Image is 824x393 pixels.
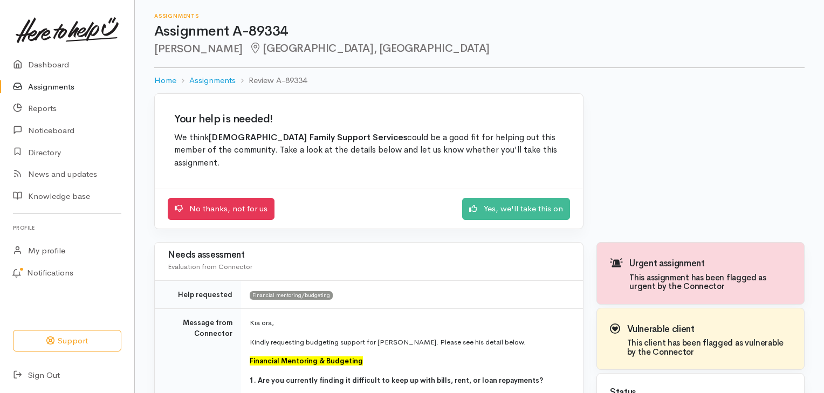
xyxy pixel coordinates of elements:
[174,132,564,170] p: We think could be a good fit for helping out this member of the community. Take a look at the det...
[13,220,121,235] h6: Profile
[627,339,791,356] h4: This client has been flagged as vulnerable by the Connector
[249,42,490,55] span: [GEOGRAPHIC_DATA], [GEOGRAPHIC_DATA]
[174,113,564,125] h2: Your help is needed!
[154,43,805,55] h2: [PERSON_NAME]
[629,259,791,269] h3: Urgent assignment
[250,356,363,366] span: Financial Mentoring & Budgeting
[209,132,407,143] b: [DEMOGRAPHIC_DATA] Family Support Services
[189,74,236,87] a: Assignments
[250,291,333,300] span: Financial mentoring/budgeting
[168,250,570,260] h3: Needs assessment
[236,74,307,87] li: Review A-89334
[154,74,176,87] a: Home
[154,24,805,39] h1: Assignment A-89334
[250,337,570,348] p: Kindly requesting budgeting support for [PERSON_NAME]. Please see his detail below.
[154,13,805,19] h6: Assignments
[627,325,791,335] h3: Vulnerable client
[155,280,241,309] td: Help requested
[168,198,274,220] a: No thanks, not for us
[13,330,121,352] button: Support
[154,68,805,93] nav: breadcrumb
[168,262,252,271] span: Evaluation from Connector
[250,318,570,328] p: Kia ora,
[629,273,791,291] h4: This assignment has been flagged as urgent by the Connector
[462,198,570,220] a: Yes, we'll take this on
[250,376,543,385] span: 1. Are you currently finding it difficult to keep up with bills, rent, or loan repayments?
